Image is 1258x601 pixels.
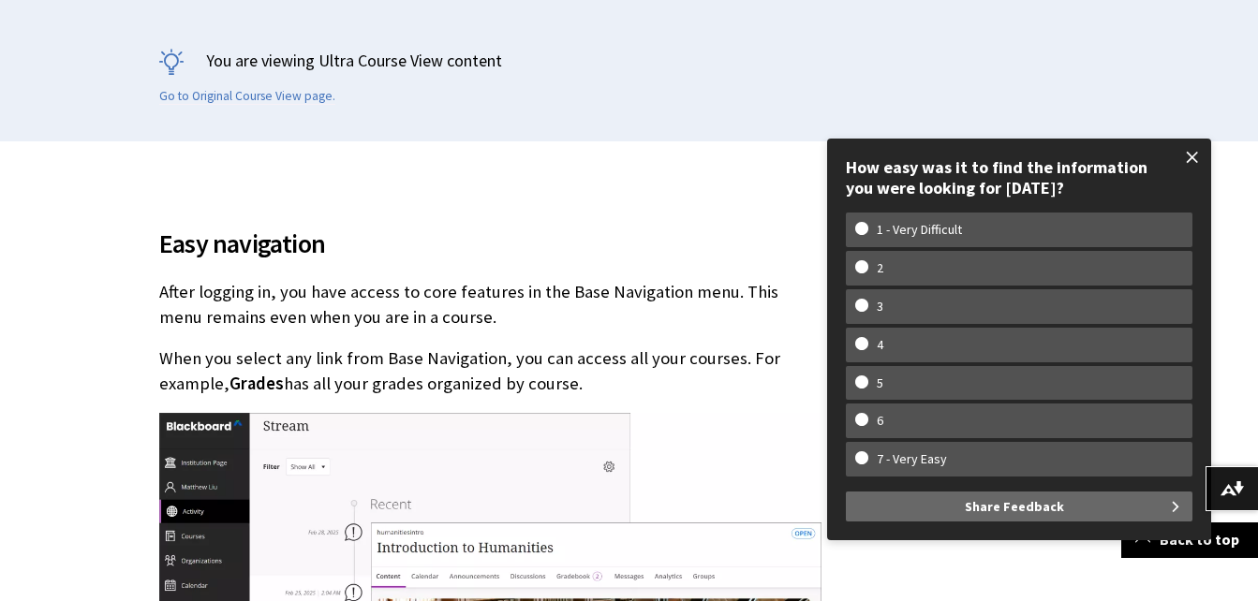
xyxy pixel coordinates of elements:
[159,346,821,395] p: When you select any link from Base Navigation, you can access all your courses. For example, has ...
[846,157,1192,198] div: How easy was it to find the information you were looking for [DATE]?
[855,299,905,315] w-span: 3
[855,413,905,429] w-span: 6
[159,224,821,263] span: Easy navigation
[159,280,821,329] p: After logging in, you have access to core features in the Base Navigation menu. This menu remains...
[229,373,284,394] span: Grades
[1121,522,1258,557] a: Back to top
[855,222,984,238] w-span: 1 - Very Difficult
[855,260,905,276] w-span: 2
[159,49,1099,72] p: You are viewing Ultra Course View content
[159,88,335,105] a: Go to Original Course View page.
[855,451,969,467] w-span: 7 - Very Easy
[965,491,1064,521] span: Share Feedback
[855,337,905,353] w-span: 4
[855,375,905,391] w-span: 5
[846,491,1192,521] button: Share Feedback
